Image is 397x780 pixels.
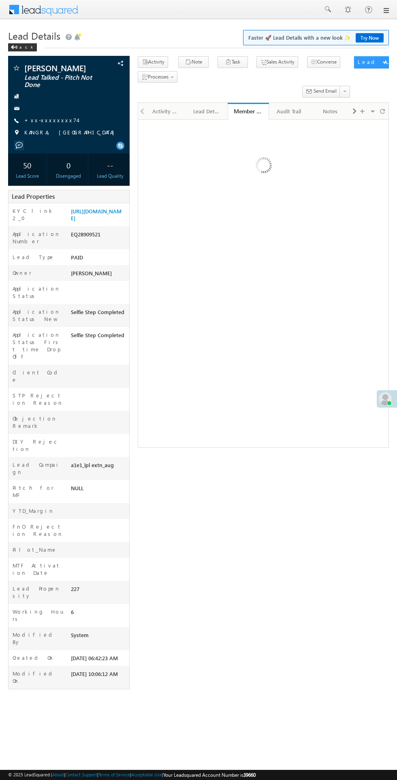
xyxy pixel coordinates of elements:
[13,269,32,276] label: Owner
[69,670,129,681] div: [DATE] 10:06:12 AM
[148,74,169,80] span: Processes
[163,772,256,778] span: Your Leadsquared Account Number is
[275,106,303,116] div: Audit Trail
[13,331,63,360] label: Application Status First time Drop Off
[71,208,122,221] a: [URL][DOMAIN_NAME]
[354,56,389,68] button: Lead Actions
[218,56,248,68] button: Task
[13,392,63,406] label: STP Rejection Reason
[69,331,129,342] div: Selfie Step Completed
[13,308,63,323] label: Application Status New
[138,71,177,83] button: Processes
[98,772,130,777] a: Terms of Service
[65,772,97,777] a: Contact Support
[13,285,63,300] label: Application Status
[13,546,57,553] label: Pilot_Name
[24,64,98,72] span: [PERSON_NAME]
[307,56,340,68] button: Converse
[69,608,129,619] div: 6
[8,771,256,779] span: © 2025 LeadSquared | | | | |
[13,484,63,499] label: Pitch for MF
[310,103,351,120] a: Notes
[138,56,168,68] button: Activity
[178,56,209,68] button: Note
[13,585,63,599] label: Lead Propensity
[69,308,129,319] div: Selfie Step Completed
[316,106,344,116] div: Notes
[13,230,63,245] label: Application Number
[13,654,54,661] label: Created On
[13,523,63,538] label: FnO Rejection Reason
[152,106,179,116] div: Activity History
[24,129,118,137] span: KANGRA, [GEOGRAPHIC_DATA]
[69,461,129,472] div: a1e1_ipl extn_aug
[69,253,129,265] div: PAID
[69,230,129,242] div: EQ28909521
[8,43,41,50] a: Back
[51,157,86,172] div: 0
[187,103,228,119] li: Lead Details
[69,585,129,596] div: 227
[13,608,63,623] label: Working Hours
[13,253,55,261] label: Lead Type
[12,192,55,200] span: Lead Properties
[228,103,269,120] a: Member Of Lists
[24,74,98,88] span: Lead Talked - Pitch Not Done
[93,157,127,172] div: --
[8,43,37,51] div: Back
[13,461,63,476] label: Lead Campaign
[228,103,269,119] li: Member of Lists
[193,106,220,116] div: Lead Details
[13,207,63,222] label: KYC link 2_0
[93,172,127,180] div: Lead Quality
[71,270,112,276] span: [PERSON_NAME]
[13,507,54,514] label: YTD_Margin
[24,117,77,123] a: +xx-xxxxxxxx74
[234,107,263,115] div: Member Of Lists
[52,772,64,777] a: About
[221,125,305,208] img: Loading...
[13,562,63,576] label: MTF Activation Date
[243,772,256,778] span: 39660
[69,484,129,495] div: NULL
[13,670,63,684] label: Modified On
[13,415,63,429] label: Objection Remark
[10,172,45,180] div: Lead Score
[51,172,86,180] div: Disengaged
[269,103,310,120] a: Audit Trail
[187,103,228,120] a: Lead Details
[13,438,63,453] label: DIY Rejection
[356,33,384,43] a: Try Now
[10,157,45,172] div: 50
[146,103,187,119] li: Activity History
[358,58,392,66] div: Lead Actions
[256,56,298,68] button: Sales Activity
[248,34,384,42] span: Faster 🚀 Lead Details with a new look ✨
[314,87,337,95] span: Send Email
[69,654,129,665] div: [DATE] 06:42:23 AM
[13,631,63,646] label: Modified By
[69,631,129,642] div: System
[13,369,63,383] label: Client Code
[146,103,187,120] a: Activity History
[302,86,340,98] button: Send Email
[131,772,162,777] a: Acceptable Use
[8,29,60,42] span: Lead Details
